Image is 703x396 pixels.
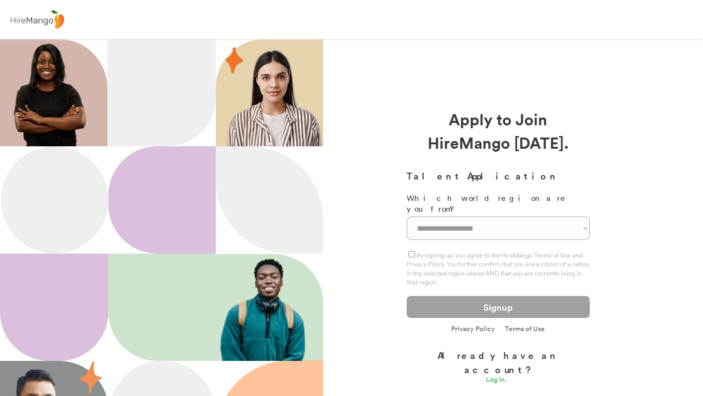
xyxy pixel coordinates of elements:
img: logo%20-%20hiremango%20gray.png [7,8,67,31]
button: Signup [407,296,590,318]
a: Log In. [486,376,510,386]
div: Which world region are you from? [407,193,590,215]
h3: Talent Application [407,169,590,183]
img: 202x218.png [216,255,315,361]
label: By signing up, you agree to the HireMango Terms of Use and Privacy Policy. You further confirm th... [407,251,589,286]
a: Privacy Policy [451,325,495,334]
img: Ellipse%2012 [1,146,108,254]
img: 200x220.png [2,39,97,146]
div: Apply to Join HireMango [DATE]. [407,107,590,154]
img: 29 [226,47,243,74]
img: hispanic%20woman.png [226,49,323,146]
div: Already have an account? [407,348,590,376]
a: Terms of Use [505,325,545,332]
img: 55 [79,361,102,394]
